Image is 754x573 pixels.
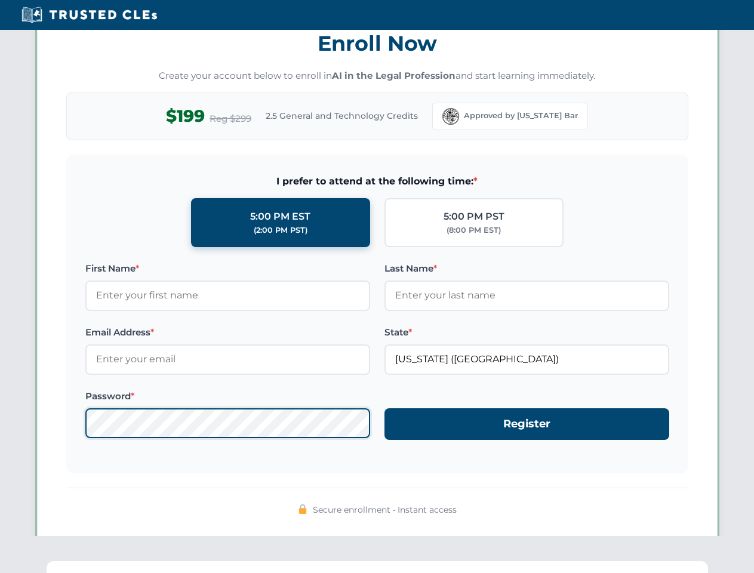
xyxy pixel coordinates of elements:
[464,110,578,122] span: Approved by [US_STATE] Bar
[447,224,501,236] div: (8:00 PM EST)
[85,389,370,403] label: Password
[85,344,370,374] input: Enter your email
[18,6,161,24] img: Trusted CLEs
[85,174,669,189] span: I prefer to attend at the following time:
[85,261,370,276] label: First Name
[166,103,205,130] span: $199
[384,344,669,374] input: Florida (FL)
[210,112,251,126] span: Reg $299
[384,325,669,340] label: State
[250,209,310,224] div: 5:00 PM EST
[384,408,669,440] button: Register
[384,261,669,276] label: Last Name
[332,70,456,81] strong: AI in the Legal Profession
[66,69,688,83] p: Create your account below to enroll in and start learning immediately.
[313,503,457,516] span: Secure enrollment • Instant access
[442,108,459,125] img: Florida Bar
[444,209,504,224] div: 5:00 PM PST
[298,504,307,514] img: 🔒
[384,281,669,310] input: Enter your last name
[254,224,307,236] div: (2:00 PM PST)
[66,24,688,62] h3: Enroll Now
[85,325,370,340] label: Email Address
[85,281,370,310] input: Enter your first name
[266,109,418,122] span: 2.5 General and Technology Credits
